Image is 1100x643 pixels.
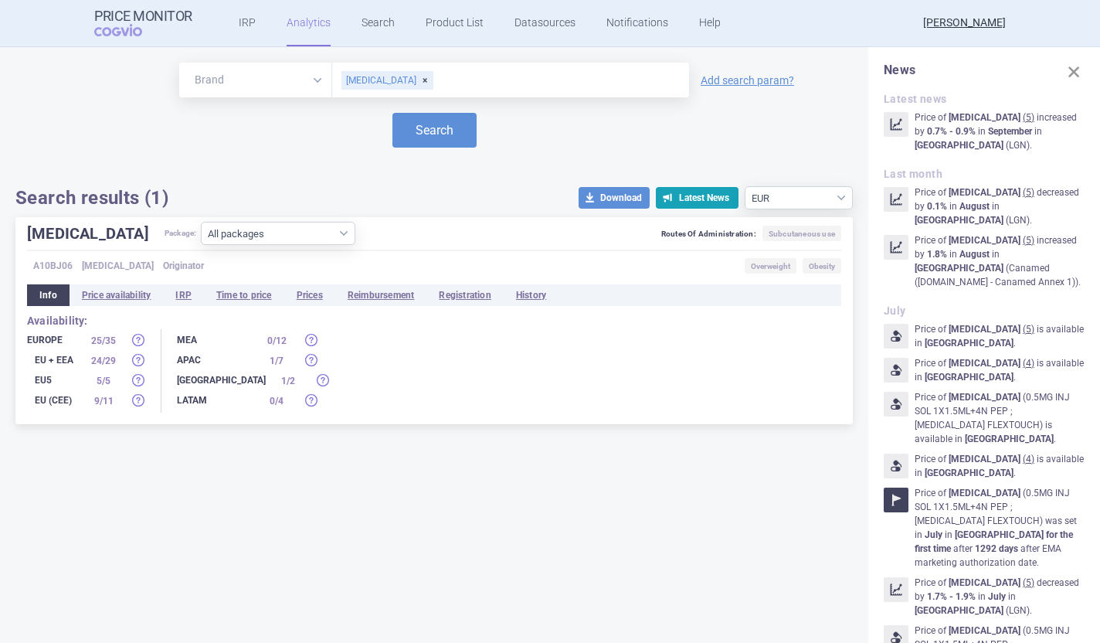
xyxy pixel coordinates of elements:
[949,187,1020,198] strong: [MEDICAL_DATA]
[915,529,1073,554] strong: for the first time
[1023,112,1034,123] u: ( 5 )
[27,222,165,245] h1: [MEDICAL_DATA]
[94,24,164,36] span: COGVIO
[84,353,123,369] div: 24 / 29
[949,324,1020,335] strong: [MEDICAL_DATA]
[70,284,164,306] li: Price availability
[884,93,1085,106] h2: Latest news
[949,392,1020,403] strong: [MEDICAL_DATA]
[959,249,990,260] strong: August
[927,591,976,602] strong: 1.7% - 1.9%
[949,625,1020,636] strong: [MEDICAL_DATA]
[257,333,296,349] div: 0 / 12
[915,215,1003,226] strong: [GEOGRAPHIC_DATA]
[884,168,1085,181] h2: Last month
[426,284,503,306] li: Registration
[965,434,1054,444] strong: [GEOGRAPHIC_DATA]
[949,112,1020,123] strong: [MEDICAL_DATA]
[579,187,650,209] button: Download
[884,304,1085,318] h2: July
[341,71,433,90] div: [MEDICAL_DATA]
[392,113,477,148] button: Search
[915,452,1085,480] p: Price of is available in .
[949,358,1020,369] strong: [MEDICAL_DATA]
[269,373,307,389] div: 1 / 2
[1023,324,1034,335] u: ( 5 )
[927,249,947,260] strong: 1.8%
[284,284,335,306] li: Prices
[915,185,1085,227] p: Price of decreased by in in ( LGN ) .
[955,529,1044,540] strong: [GEOGRAPHIC_DATA]
[335,284,427,306] li: Reimbursement
[915,263,1003,274] strong: [GEOGRAPHIC_DATA]
[84,393,123,409] div: 9 / 11
[959,201,990,212] strong: August
[163,284,204,306] li: IRP
[915,576,1085,617] p: Price of decreased by in in ( LGN ) .
[975,543,1018,554] strong: 1292 days
[915,486,1085,570] p: Price of ( 0.5MG INJ SOL 1X1.5ML+4N PEP ; [MEDICAL_DATA] FLEXTOUCH ) was set in in after after EM...
[257,353,296,369] div: 1 / 7
[925,468,1013,478] strong: [GEOGRAPHIC_DATA]
[1023,577,1034,588] u: ( 5 )
[927,201,947,212] strong: 0.1%
[1023,454,1034,464] u: ( 4 )
[33,258,73,274] span: A10BJ06
[504,284,558,306] li: History
[925,529,942,540] strong: July
[177,393,254,408] div: LATAM
[949,235,1020,246] strong: [MEDICAL_DATA]
[177,373,266,388] div: [GEOGRAPHIC_DATA]
[925,338,1013,349] strong: [GEOGRAPHIC_DATA]
[915,140,1003,151] strong: [GEOGRAPHIC_DATA]
[803,258,841,274] span: Obesity
[927,126,976,137] strong: 0.7% - 0.9%
[15,186,168,209] h1: Search results (1)
[177,332,254,348] div: MEA
[27,393,81,408] div: EU (CEE)
[745,258,796,274] span: Overweight
[165,222,197,245] span: Package:
[27,314,402,328] h2: Availability:
[949,454,1020,464] strong: [MEDICAL_DATA]
[257,393,296,409] div: 0 / 4
[94,9,192,24] strong: Price Monitor
[27,332,81,348] div: Europe
[27,373,81,388] div: EU5
[915,605,1003,616] strong: [GEOGRAPHIC_DATA]
[915,322,1085,350] p: Price of is available in .
[915,390,1085,446] p: Price of ( 0.5MG INJ SOL 1X1.5ML+4N PEP ; [MEDICAL_DATA] FLEXTOUCH ) is available in .
[701,75,794,86] a: Add search param?
[177,352,254,368] div: APAC
[915,111,1085,152] p: Price of increased by in in ( LGN ) .
[988,126,1032,137] strong: September
[949,488,1020,498] strong: [MEDICAL_DATA]
[884,63,1085,77] h1: News
[82,258,154,274] span: [MEDICAL_DATA]
[915,356,1085,384] p: Price of is available in .
[915,233,1085,289] p: Price of increased by in in ( Canamed ([DOMAIN_NAME] - Canamed Annex 1) ) .
[1023,235,1034,246] u: ( 5 )
[84,333,123,349] div: 25 / 35
[163,258,204,274] span: Originator
[1023,187,1034,198] u: ( 5 )
[204,284,284,306] li: Time to price
[762,226,841,241] span: Subcutaneous use
[949,577,1020,588] strong: [MEDICAL_DATA]
[27,352,81,368] div: EU + EEA
[656,187,738,209] button: Latest News
[27,284,70,306] li: Info
[1023,358,1034,369] u: ( 4 )
[988,591,1006,602] strong: July
[94,9,192,38] a: Price MonitorCOGVIO
[925,372,1013,383] strong: [GEOGRAPHIC_DATA]
[84,373,123,389] div: 5 / 5
[661,226,841,246] div: Routes Of Administration:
